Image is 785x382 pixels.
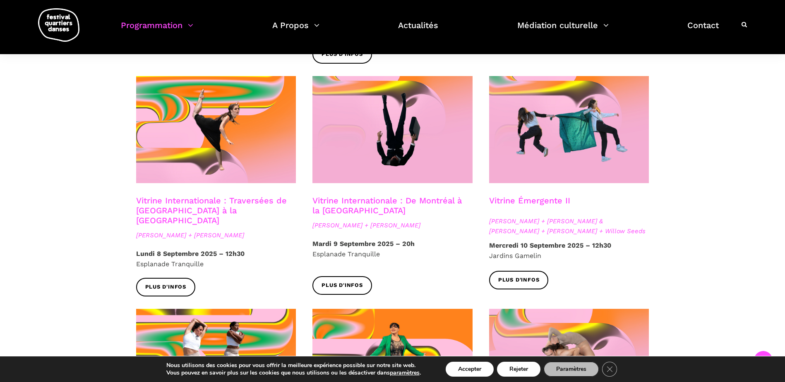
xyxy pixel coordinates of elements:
[446,362,494,377] button: Accepter
[489,271,549,289] a: Plus d'infos
[498,276,540,284] span: Plus d'infos
[687,18,719,43] a: Contact
[312,276,372,295] a: Plus d'infos
[136,278,196,296] a: Plus d'infos
[489,216,649,236] span: [PERSON_NAME] + [PERSON_NAME] & [PERSON_NAME] + [PERSON_NAME] + Willow Seeds
[166,369,421,377] p: Vous pouvez en savoir plus sur les cookies que nous utilisons ou les désactiver dans .
[398,18,438,43] a: Actualités
[489,196,570,205] a: Vitrine Émergente II
[136,260,204,268] span: Esplanade Tranquille
[272,18,319,43] a: A Propos
[312,240,415,248] strong: Mardi 9 Septembre 2025 – 20h
[497,362,540,377] button: Rejeter
[136,196,287,225] a: Vitrine Internationale : Traversées de [GEOGRAPHIC_DATA] à la [GEOGRAPHIC_DATA]
[136,230,296,240] span: [PERSON_NAME] + [PERSON_NAME]
[602,362,617,377] button: Close GDPR Cookie Banner
[145,283,187,291] span: Plus d'infos
[38,8,79,42] img: logo-fqd-med
[121,18,193,43] a: Programmation
[312,196,462,215] a: Vitrine Internationale : De Montréal à la [GEOGRAPHIC_DATA]
[517,18,609,43] a: Médiation culturelle
[312,250,380,258] span: Esplanade Tranquille
[322,281,363,290] span: Plus d'infos
[489,252,541,260] span: Jardins Gamelin
[312,220,473,230] span: [PERSON_NAME] + [PERSON_NAME]
[544,362,599,377] button: Paramètres
[489,241,611,249] strong: Mercredi 10 Septembre 2025 – 12h30
[390,369,420,377] button: paramètres
[166,362,421,369] p: Nous utilisons des cookies pour vous offrir la meilleure expérience possible sur notre site web.
[136,250,245,258] strong: Lundi 8 Septembre 2025 – 12h30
